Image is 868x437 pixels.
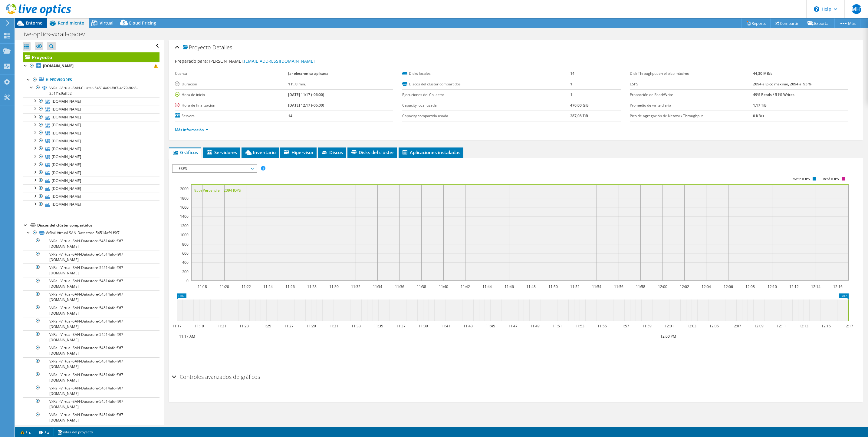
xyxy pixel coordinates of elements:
[658,284,667,289] text: 12:00
[23,384,159,397] a: VxRail-Virtual-SAN-Datastore-54514afd-f9f7 | [DOMAIN_NAME]
[186,278,189,283] text: 0
[614,284,623,289] text: 11:56
[285,284,295,289] text: 11:26
[395,284,404,289] text: 11:36
[23,145,159,153] a: [DOMAIN_NAME]
[23,330,159,344] a: VxRail-Virtual-SAN-Datastore-54514afd-f9f7 | [DOMAIN_NAME]
[741,18,771,28] a: Reports
[220,284,229,289] text: 11:20
[687,323,696,329] text: 12:03
[180,196,189,201] text: 1800
[530,323,540,329] text: 11:49
[53,428,97,436] a: notas del proyecto
[175,127,209,132] a: Más información
[526,284,536,289] text: 11:48
[212,44,232,51] span: Detalles
[23,193,159,200] a: [DOMAIN_NAME]
[461,284,470,289] text: 11:42
[288,103,324,108] b: [DATE] 12:17 (-06:00)
[642,323,652,329] text: 11:59
[20,31,94,38] h1: live-optics-vxrail-qadev
[789,284,799,289] text: 12:12
[724,284,733,289] text: 12:06
[23,62,159,70] a: [DOMAIN_NAME]
[172,149,198,155] span: Gráficos
[23,52,159,62] a: Proyecto
[374,323,383,329] text: 11:35
[23,237,159,250] a: VxRail-Virtual-SAN-Datastore-54514afd-f9f7 | [DOMAIN_NAME]
[175,81,288,87] label: Duración
[182,260,189,265] text: 400
[597,323,607,329] text: 11:55
[100,20,113,26] span: Virtual
[244,58,315,64] a: [EMAIL_ADDRESS][DOMAIN_NAME]
[745,284,755,289] text: 12:08
[288,71,328,76] b: Jar electronica aplicada
[570,92,572,97] b: 1
[263,284,273,289] text: 11:24
[23,250,159,263] a: VxRail-Virtual-SAN-Datastore-54514afd-f9f7 | [DOMAIN_NAME]
[43,63,74,68] b: [DOMAIN_NAME]
[180,214,189,219] text: 1400
[833,284,843,289] text: 12:16
[23,371,159,384] a: VxRail-Virtual-SAN-Datastore-54514afd-f9f7 | [DOMAIN_NAME]
[35,428,54,436] a: 3
[283,149,314,155] span: Hipervisor
[570,71,574,76] b: 14
[570,81,572,87] b: 1
[823,177,839,181] text: Read IOPS
[182,269,189,274] text: 200
[23,317,159,330] a: VxRail-Virtual-SAN-Datastore-54514afd-f9f7 | [DOMAIN_NAME]
[463,323,473,329] text: 11:43
[307,284,317,289] text: 11:28
[23,113,159,121] a: [DOMAIN_NAME]
[402,149,460,155] span: Aplicaciones instaladas
[592,284,601,289] text: 11:54
[753,103,767,108] b: 1,17 TiB
[770,18,803,28] a: Compartir
[175,102,288,108] label: Hora de finalización
[396,323,406,329] text: 11:37
[636,284,645,289] text: 11:58
[245,149,276,155] span: Inventario
[172,371,260,383] h2: Controles avanzados de gráficos
[180,232,189,237] text: 1000
[23,184,159,192] a: [DOMAIN_NAME]
[23,105,159,113] a: [DOMAIN_NAME]
[402,81,570,87] label: Discos del clúster compartidos
[23,229,159,237] a: VxRail-Virtual-SAN-Datastore-54514afd-f9f7
[439,284,448,289] text: 11:40
[23,169,159,177] a: [DOMAIN_NAME]
[702,284,711,289] text: 12:04
[620,323,629,329] text: 11:57
[329,284,339,289] text: 11:30
[198,284,207,289] text: 11:18
[23,129,159,137] a: [DOMAIN_NAME]
[821,323,831,329] text: 12:15
[351,284,360,289] text: 11:32
[288,81,306,87] b: 1 h, 0 min.
[680,284,689,289] text: 12:02
[175,113,288,119] label: Servers
[321,149,343,155] span: Discos
[505,284,514,289] text: 11:46
[23,304,159,317] a: VxRail-Virtual-SAN-Datastore-54514afd-f9f7 | [DOMAIN_NAME]
[180,186,189,191] text: 2000
[570,113,588,118] b: 287,08 TiB
[630,81,753,87] label: ESPS
[242,284,251,289] text: 11:22
[16,428,35,436] a: 1
[172,323,182,329] text: 11:17
[419,323,428,329] text: 11:39
[288,92,324,97] b: [DATE] 11:17 (-06:00)
[402,113,570,119] label: Capacity compartida usada
[217,323,226,329] text: 11:21
[37,222,159,229] div: Discos del clúster compartidos
[206,149,237,155] span: Servidores
[23,97,159,105] a: [DOMAIN_NAME]
[209,58,315,64] span: [PERSON_NAME],
[288,113,292,118] b: 14
[180,223,189,228] text: 1200
[709,323,719,329] text: 12:05
[665,323,674,329] text: 12:01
